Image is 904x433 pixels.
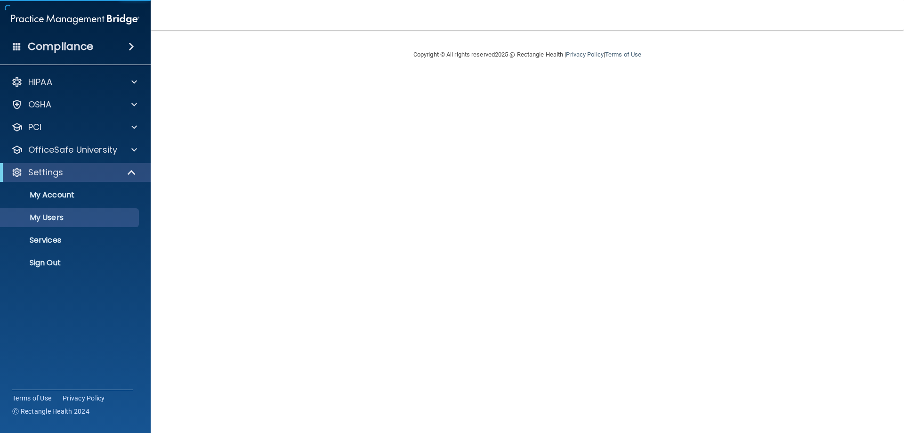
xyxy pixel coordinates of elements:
[6,190,135,200] p: My Account
[12,407,89,416] span: Ⓒ Rectangle Health 2024
[355,40,699,70] div: Copyright © All rights reserved 2025 @ Rectangle Health | |
[28,40,93,53] h4: Compliance
[28,122,41,133] p: PCI
[11,144,137,155] a: OfficeSafe University
[11,99,137,110] a: OSHA
[566,51,603,58] a: Privacy Policy
[63,393,105,403] a: Privacy Policy
[28,76,52,88] p: HIPAA
[11,167,137,178] a: Settings
[12,393,51,403] a: Terms of Use
[11,122,137,133] a: PCI
[28,144,117,155] p: OfficeSafe University
[605,51,641,58] a: Terms of Use
[6,236,135,245] p: Services
[28,167,63,178] p: Settings
[11,10,139,29] img: PMB logo
[11,76,137,88] a: HIPAA
[28,99,52,110] p: OSHA
[6,213,135,222] p: My Users
[6,258,135,268] p: Sign Out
